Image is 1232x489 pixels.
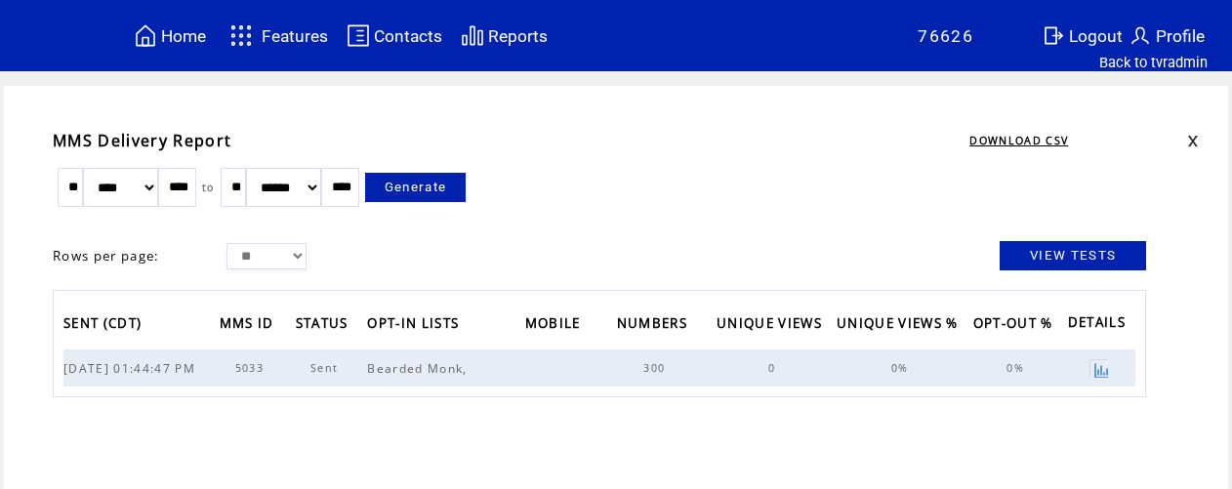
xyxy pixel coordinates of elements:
[969,134,1068,147] a: DOWNLOAD CSV
[367,308,469,341] a: OPT-IN LISTS
[1156,26,1205,46] span: Profile
[131,20,209,51] a: Home
[202,181,215,194] span: to
[1129,23,1152,48] img: profile.svg
[296,309,353,342] span: STATUS
[225,20,259,52] img: features.svg
[1068,308,1130,341] span: DETAILS
[1099,54,1208,71] a: Back to tvradmin
[367,360,472,377] span: Bearded Monk,
[717,309,827,342] span: UNIQUE VIEWS
[235,361,268,375] span: 5033
[458,20,551,51] a: Reports
[1039,20,1126,51] a: Logout
[367,309,464,342] span: OPT-IN LISTS
[837,309,964,342] span: UNIQUE VIEWS %
[161,26,206,46] span: Home
[296,308,358,341] a: STATUS
[918,26,973,46] span: 76626
[525,309,586,342] span: MOBILE
[63,308,151,341] a: SENT (CDT)
[1069,26,1123,46] span: Logout
[617,308,697,341] a: NUMBERS
[1042,23,1065,48] img: exit.svg
[134,23,157,48] img: home.svg
[643,361,670,375] span: 300
[768,361,780,375] span: 0
[347,23,370,48] img: contacts.svg
[220,308,284,341] a: MMS ID
[717,308,832,341] a: UNIQUE VIEWS
[310,361,343,375] span: Sent
[488,26,548,46] span: Reports
[837,308,968,341] a: UNIQUE VIEWS %
[220,309,279,342] span: MMS ID
[344,20,445,51] a: Contacts
[63,360,200,377] span: [DATE] 01:44:47 PM
[53,247,160,265] span: Rows per page:
[63,309,146,342] span: SENT (CDT)
[1000,241,1146,270] a: VIEW TESTS
[973,309,1058,342] span: OPT-OUT %
[1006,361,1029,375] span: 0%
[461,23,484,48] img: chart.svg
[1126,20,1208,51] a: Profile
[222,17,332,55] a: Features
[374,26,442,46] span: Contacts
[617,309,692,342] span: NUMBERS
[262,26,328,46] span: Features
[365,173,467,202] a: Generate
[525,308,591,341] a: MOBILE
[973,308,1063,341] a: OPT-OUT %
[891,361,914,375] span: 0%
[53,130,231,151] span: MMS Delivery Report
